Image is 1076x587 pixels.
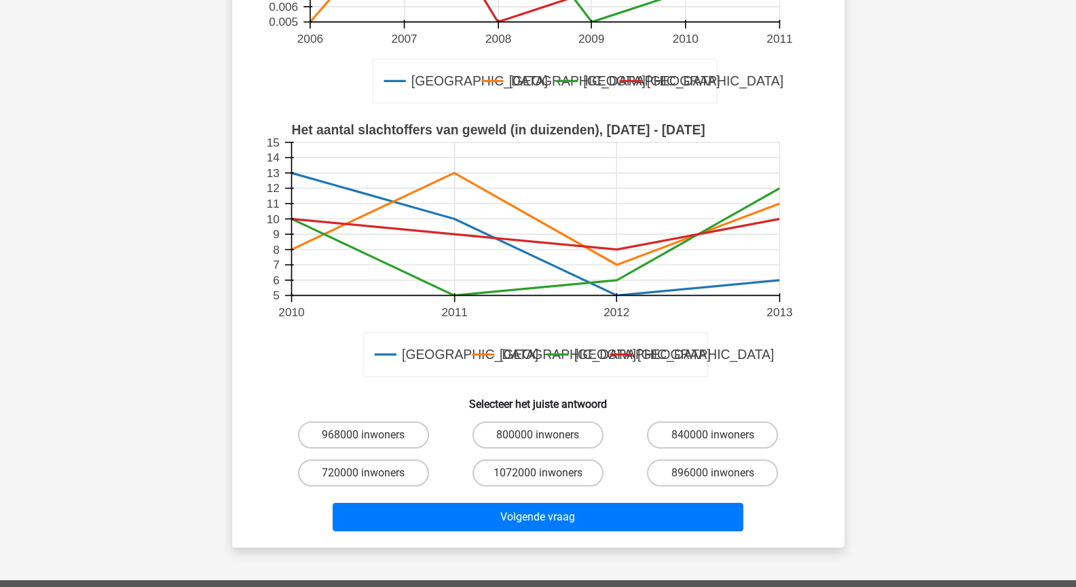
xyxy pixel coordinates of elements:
[298,421,429,449] label: 968000 inwoners
[266,166,279,180] text: 13
[273,243,280,257] text: 8
[604,305,629,319] text: 2012
[298,459,429,487] label: 720000 inwoners
[578,32,604,45] text: 2009
[333,503,743,531] button: Volgende vraag
[647,459,778,487] label: 896000 inwoners
[266,182,279,195] text: 12
[647,421,778,449] label: 840000 inwoners
[266,136,279,149] text: 15
[583,74,720,90] text: [GEOGRAPHIC_DATA]
[291,122,705,137] text: Het aantal slachtoffers van geweld (in duizenden), [DATE] - [DATE]
[574,347,710,363] text: [GEOGRAPHIC_DATA]
[500,347,636,363] text: [GEOGRAPHIC_DATA]
[402,347,538,363] text: [GEOGRAPHIC_DATA]
[766,305,792,319] text: 2013
[266,212,279,226] text: 10
[273,273,280,287] text: 6
[266,197,279,210] text: 11
[411,74,547,90] text: [GEOGRAPHIC_DATA]
[273,289,280,303] text: 5
[254,387,823,411] h6: Selecteer het juiste antwoord
[646,74,783,90] text: [GEOGRAPHIC_DATA]
[485,32,511,45] text: 2008
[472,459,604,487] label: 1072000 inwoners
[278,305,304,319] text: 2010
[297,32,322,45] text: 2006
[672,32,698,45] text: 2010
[269,16,298,29] text: 0.005
[273,227,280,241] text: 9
[273,258,280,271] text: 7
[266,151,280,164] text: 14
[766,32,792,45] text: 2011
[472,421,604,449] label: 800000 inwoners
[441,305,467,319] text: 2011
[508,74,645,90] text: [GEOGRAPHIC_DATA]
[391,32,417,45] text: 2007
[637,347,774,363] text: [GEOGRAPHIC_DATA]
